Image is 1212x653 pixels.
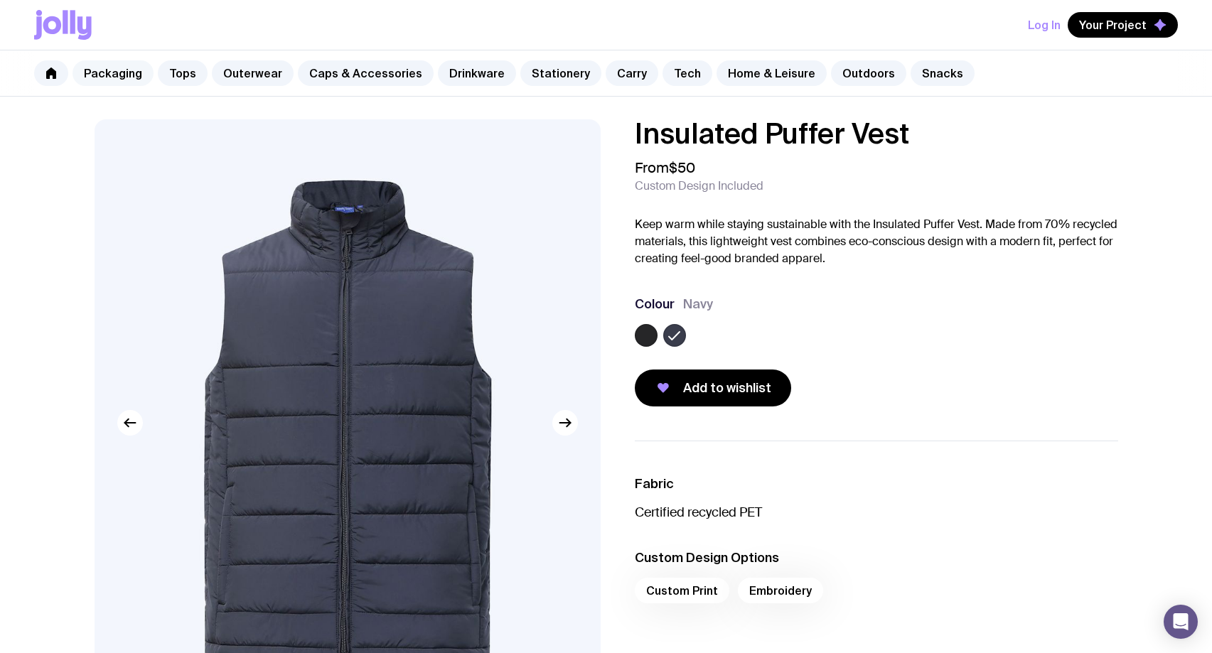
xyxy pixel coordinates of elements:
h3: Custom Design Options [635,549,1118,566]
button: Log In [1028,12,1061,38]
h1: Insulated Puffer Vest [635,119,1118,148]
a: Caps & Accessories [298,60,434,86]
a: Drinkware [438,60,516,86]
span: Custom Design Included [635,179,763,193]
span: Add to wishlist [683,379,771,396]
a: Tops [158,60,208,86]
a: Snacks [911,60,975,86]
p: Keep warm while staying sustainable with the Insulated Puffer Vest. Made from 70% recycled materi... [635,216,1118,267]
button: Your Project [1068,12,1178,38]
h3: Colour [635,296,675,313]
a: Outdoors [831,60,906,86]
p: Certified recycled PET [635,504,1118,521]
h3: Fabric [635,475,1118,492]
span: Your Project [1079,18,1147,32]
a: Tech [663,60,712,86]
span: From [635,159,695,176]
span: $50 [669,158,695,177]
div: Open Intercom Messenger [1164,605,1198,639]
button: Add to wishlist [635,369,791,406]
a: Packaging [73,60,154,86]
a: Carry [606,60,658,86]
a: Stationery [520,60,601,86]
a: Home & Leisure [717,60,827,86]
span: Navy [683,296,713,313]
a: Outerwear [212,60,294,86]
